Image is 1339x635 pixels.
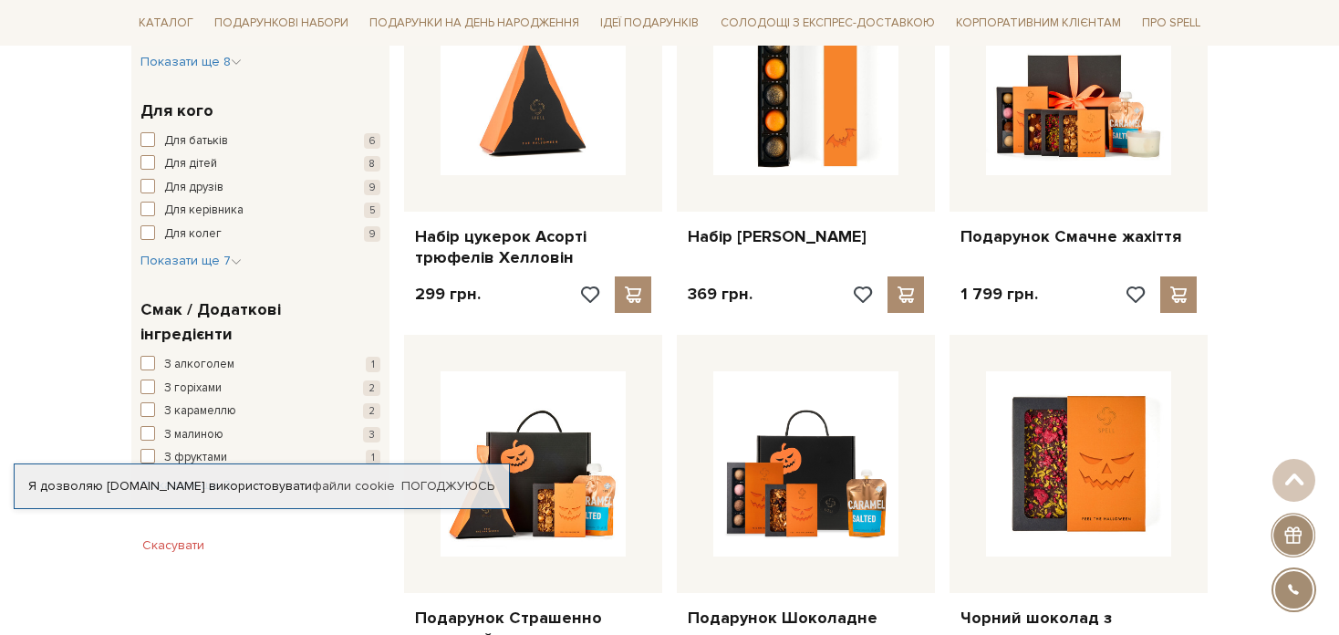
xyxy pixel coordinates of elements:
[949,9,1128,37] a: Корпоративним клієнтам
[1135,9,1208,37] a: Про Spell
[140,54,242,69] span: Показати ще 8
[15,478,509,494] div: Я дозволяю [DOMAIN_NAME] використовувати
[164,155,217,173] span: Для дітей
[140,53,242,71] button: Показати ще 8
[164,356,234,374] span: З алкоголем
[960,284,1038,305] p: 1 799 грн.
[364,226,380,242] span: 9
[140,225,380,244] button: Для колег 9
[164,426,223,444] span: З малиною
[364,180,380,195] span: 9
[415,284,481,305] p: 299 грн.
[363,403,380,419] span: 2
[207,9,356,37] a: Подарункові набори
[140,252,242,270] button: Показати ще 7
[131,9,201,37] a: Каталог
[164,449,227,467] span: З фруктами
[164,402,236,421] span: З карамеллю
[164,380,222,398] span: З горіхами
[713,7,942,38] a: Солодощі з експрес-доставкою
[140,253,242,268] span: Показати ще 7
[140,426,380,444] button: З малиною 3
[164,202,244,220] span: Для керівника
[960,226,1197,247] a: Подарунок Смачне жахіття
[312,478,395,494] a: файли cookie
[366,357,380,372] span: 1
[140,99,213,123] span: Для кого
[688,226,924,247] a: Набір [PERSON_NAME]
[362,9,586,37] a: Подарунки на День народження
[140,202,380,220] button: Для керівника 5
[140,179,380,197] button: Для друзів 9
[140,297,376,347] span: Смак / Додаткові інгредієнти
[364,156,380,172] span: 8
[363,427,380,442] span: 3
[164,179,223,197] span: Для друзів
[364,203,380,218] span: 5
[363,380,380,396] span: 2
[131,531,215,560] button: Скасувати
[164,132,228,151] span: Для батьків
[415,226,651,269] a: Набір цукерок Асорті трюфелів Хелловін
[688,284,753,305] p: 369 грн.
[140,155,380,173] button: Для дітей 8
[140,132,380,151] button: Для батьків 6
[140,356,380,374] button: З алкоголем 1
[140,449,380,467] button: З фруктами 1
[140,402,380,421] button: З карамеллю 2
[401,478,494,494] a: Погоджуюсь
[164,225,222,244] span: Для колег
[140,380,380,398] button: З горіхами 2
[366,450,380,465] span: 1
[364,133,380,149] span: 6
[593,9,706,37] a: Ідеї подарунків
